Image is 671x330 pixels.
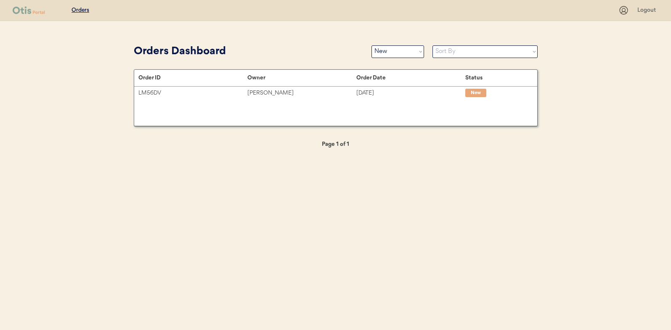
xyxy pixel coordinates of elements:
div: Order Date [356,74,465,81]
div: Page 1 of 1 [294,140,378,149]
u: Orders [72,7,89,13]
div: Logout [637,6,658,15]
div: Status [465,74,528,81]
div: [PERSON_NAME] [247,88,356,98]
div: Order ID [138,74,247,81]
div: LM56DV [138,88,247,98]
div: Orders Dashboard [134,44,363,60]
div: [DATE] [356,88,465,98]
div: Owner [247,74,356,81]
